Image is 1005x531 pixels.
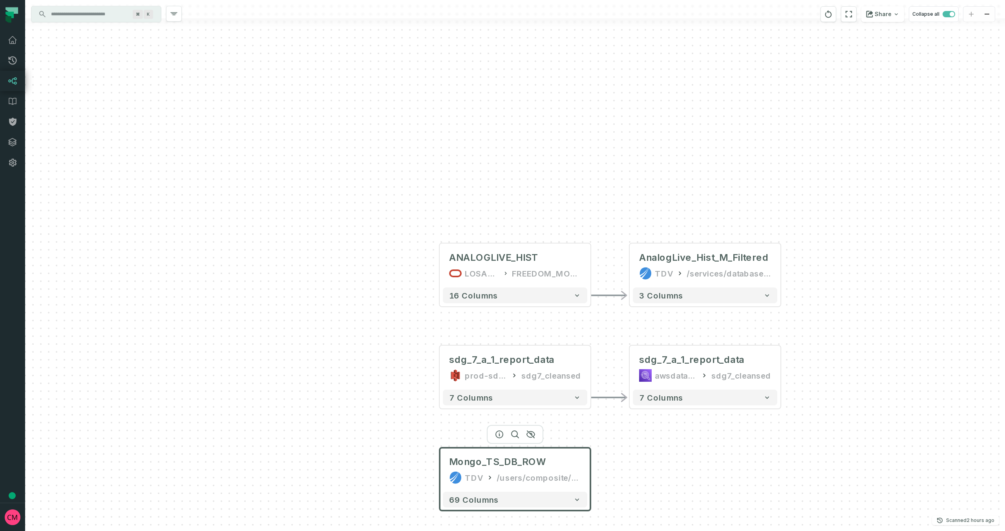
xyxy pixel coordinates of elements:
span: 3 columns [639,291,683,300]
button: zoom out [979,7,995,22]
span: 7 columns [449,393,493,402]
button: Collapse all [909,6,959,22]
p: Scanned [946,516,994,524]
div: LOSADW1 [465,267,499,280]
div: /users/composite/admin/Views/Single Table View [497,471,581,484]
div: sdg7_cleansed [521,369,581,382]
div: FREEDOM_MONAHANS [512,267,581,280]
span: 16 columns [449,291,498,300]
div: sdg7_cleansed [711,369,771,382]
div: awsdatacatalog [655,369,698,382]
span: Press ⌘ + K to focus the search bar [133,10,143,19]
button: Share [861,6,904,22]
div: sdg_7_a_1_report_data [639,353,744,366]
div: prod-sdg7-it-bhl-public-cleansed [465,369,508,382]
div: AnalogLive_Hist_M_Filtered [639,251,769,264]
relative-time: Sep 29, 2025, 10:01 AM MDT [967,517,994,523]
span: Press ⌘ + K to focus the search bar [144,10,153,19]
button: Scanned[DATE] 10:01:45 AM [932,516,999,525]
span: 69 columns [449,495,499,504]
div: Tooltip anchor [9,492,16,499]
div: TDV [655,267,673,280]
span: 7 columns [639,393,683,402]
span: Mongo_TS_DB_ROW [449,456,546,468]
div: sdg_7_a_1_report_data [449,353,554,366]
div: ANALOGLIVE_HIST [449,251,539,264]
div: /services/databases/Data_Service/Arrakis/Monahan [687,267,771,280]
div: TDV [465,471,483,484]
img: avatar of Collin Marsden [5,509,20,525]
